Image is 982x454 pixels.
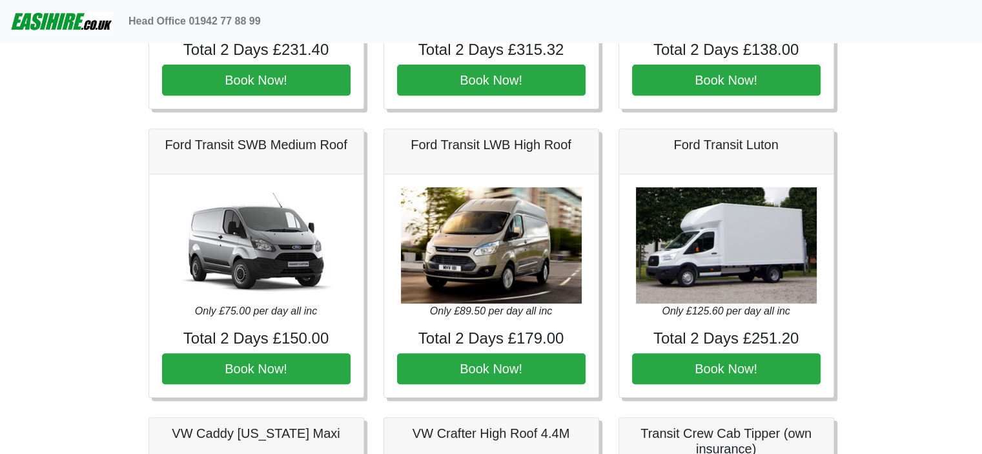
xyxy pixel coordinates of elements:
[632,329,821,348] h4: Total 2 Days £251.20
[162,137,351,152] h5: Ford Transit SWB Medium Roof
[10,8,113,34] img: easihire_logo_small.png
[397,353,586,384] button: Book Now!
[632,41,821,59] h4: Total 2 Days £138.00
[397,65,586,96] button: Book Now!
[397,426,586,441] h5: VW Crafter High Roof 4.4M
[162,65,351,96] button: Book Now!
[632,65,821,96] button: Book Now!
[397,329,586,348] h4: Total 2 Days £179.00
[662,305,790,316] i: Only £125.60 per day all inc
[162,353,351,384] button: Book Now!
[401,187,582,304] img: Ford Transit LWB High Roof
[162,41,351,59] h4: Total 2 Days £231.40
[195,305,317,316] i: Only £75.00 per day all inc
[162,426,351,441] h5: VW Caddy [US_STATE] Maxi
[128,15,261,26] b: Head Office 01942 77 88 99
[397,137,586,152] h5: Ford Transit LWB High Roof
[123,8,266,34] a: Head Office 01942 77 88 99
[636,187,817,304] img: Ford Transit Luton
[430,305,552,316] i: Only £89.50 per day all inc
[162,329,351,348] h4: Total 2 Days £150.00
[632,137,821,152] h5: Ford Transit Luton
[632,353,821,384] button: Book Now!
[397,41,586,59] h4: Total 2 Days £315.32
[166,187,347,304] img: Ford Transit SWB Medium Roof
